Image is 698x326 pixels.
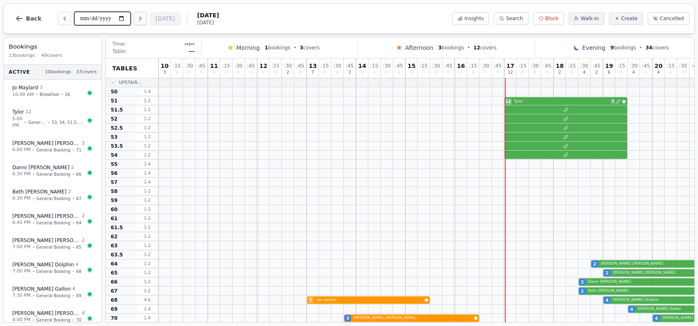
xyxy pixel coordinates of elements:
span: 13 bookings [9,52,35,59]
span: 10:00 AM [12,91,34,98]
span: 5:00 PM [12,116,23,129]
span: 0 [484,70,486,75]
span: 1 - 2 [137,288,157,294]
span: 4 [655,315,658,321]
span: Upstair... [119,79,142,86]
span: 1 - 4 [137,161,157,167]
span: 1 - 4 [137,315,157,321]
span: 2 [82,140,85,147]
span: : 15 [469,63,477,68]
span: 67 [76,196,81,202]
span: 0 [336,70,338,75]
span: 1 - 2 [137,125,157,131]
span: bookings [438,44,464,51]
span: : 45 [346,63,354,68]
span: 52.5 [111,125,123,131]
span: 3 [348,70,351,75]
span: 0 [274,70,277,75]
span: • [639,44,642,51]
span: 2 [286,70,289,75]
span: • [72,147,74,153]
span: Active [9,69,30,75]
button: Back [9,9,48,28]
span: 0 [620,70,622,75]
span: Tables [112,64,137,72]
span: 4 [657,70,660,75]
span: 66 [76,171,81,177]
span: 1 - 2 [137,270,157,276]
span: 16 [457,63,465,69]
span: Insights [464,15,484,22]
span: 0 [435,70,437,75]
span: 3 [438,45,442,51]
span: [PERSON_NAME] [PERSON_NAME] [12,140,80,147]
span: 65 [111,270,118,276]
span: Beth [PERSON_NAME] [588,288,695,294]
button: Danni [PERSON_NAME]26:30 PM•General Booking•66 [7,160,98,182]
span: General Booking [36,268,70,275]
span: 1 - 2 [137,279,157,285]
button: [PERSON_NAME] [PERSON_NAME]26:00 PM•General Booking•71 [7,135,98,158]
span: Evening [582,44,605,52]
span: • [72,196,74,202]
span: 2 [558,70,561,75]
span: • [61,91,63,98]
span: 58 [111,188,118,195]
span: 0 [373,70,375,75]
span: 1 - 2 [137,116,157,122]
span: 7 [312,70,314,75]
span: 63.5 [111,251,123,258]
span: 4 - 6 [137,297,157,303]
span: : 15 [222,63,230,68]
span: 0 [398,70,400,75]
span: 0 [533,70,536,75]
span: 10 bookings [45,69,71,76]
span: General Booking [36,196,70,202]
span: 10 [161,63,168,69]
span: • [72,317,74,323]
span: • [32,220,35,226]
span: 7 [611,99,615,104]
button: Tylor 125:00 PM•General Booking•53, 54, 51.5, 53.5, 51, 52, 52.5 [7,104,98,134]
span: 1 - 2 [137,242,157,249]
span: [PERSON_NAME] [PERSON_NAME] [354,315,472,321]
span: 0 [237,70,240,75]
span: : 30 [679,63,687,68]
span: 0 [213,70,215,75]
span: 9 [610,45,614,51]
span: 1 - 2 [137,107,157,113]
span: 53.5 [111,143,123,149]
span: 0 [669,70,672,75]
span: 1 - 2 [137,98,157,104]
button: [PERSON_NAME] [PERSON_NAME]26:45 PM•General Booking•64 [7,208,98,231]
span: : 30 [284,63,292,68]
span: 60 [111,206,118,213]
span: General Booking [36,317,70,323]
span: 62 [111,233,118,240]
span: 15 [407,63,415,69]
span: : 30 [185,63,193,68]
span: Walk-in [581,15,599,22]
span: 34 [645,45,652,51]
span: 4 [606,297,609,303]
button: [PERSON_NAME] Gallon47:30 PM•General Booking•69 [7,281,98,304]
span: 1 - 2 [137,261,157,267]
span: Danni [PERSON_NAME] [588,279,695,285]
span: • [32,317,35,323]
span: bookings [265,44,290,51]
span: : 30 [432,63,440,68]
span: 0 [188,70,190,75]
span: 64 [76,220,81,226]
span: 2 [581,288,584,294]
span: 4 [632,70,635,75]
span: Beth [PERSON_NAME] [12,189,66,195]
span: Tylor [514,99,609,105]
span: 1 - 2 [137,206,157,212]
span: 69 [111,306,118,312]
span: 1 - 2 [137,197,157,203]
span: --- [188,48,195,55]
span: Tylor [12,109,24,115]
span: 0 [249,70,252,75]
span: 53, 54, 51.5, 53.5, 51, 52, 52.5 [51,119,85,126]
span: 71 [76,147,81,153]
